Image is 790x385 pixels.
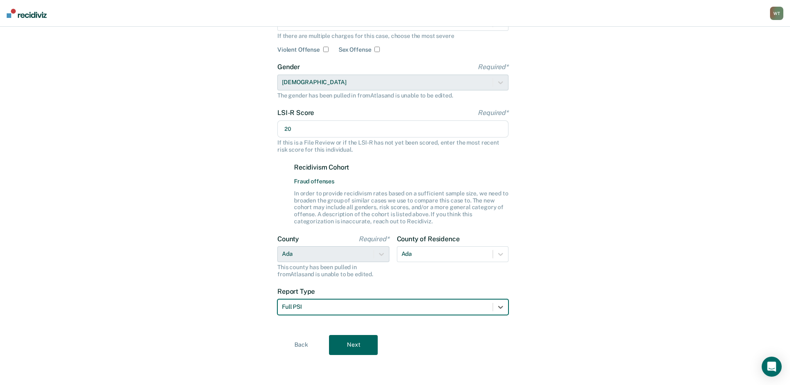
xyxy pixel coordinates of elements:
button: WT [770,7,783,20]
button: Back [277,335,326,355]
label: Sex Offense [339,46,371,53]
label: County of Residence [397,235,509,243]
div: The gender has been pulled in from Atlas and is unable to be edited. [277,92,508,99]
span: Required* [478,63,508,71]
div: W T [770,7,783,20]
div: This county has been pulled in from Atlas and is unable to be edited. [277,264,389,278]
label: County [277,235,389,243]
label: Recidivism Cohort [294,163,508,171]
label: Report Type [277,287,508,295]
div: If this is a File Review or if the LSI-R has not yet been scored, enter the most recent risk scor... [277,139,508,153]
span: Required* [359,235,389,243]
div: If there are multiple charges for this case, choose the most severe [277,32,508,40]
label: Gender [277,63,508,71]
span: Fraud offenses [294,178,508,185]
label: LSI-R Score [277,109,508,117]
img: Recidiviz [7,9,47,18]
div: In order to provide recidivism rates based on a sufficient sample size, we need to broaden the gr... [294,190,508,225]
div: Open Intercom Messenger [762,357,782,377]
span: Required* [478,109,508,117]
button: Next [329,335,378,355]
label: Violent Offense [277,46,320,53]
